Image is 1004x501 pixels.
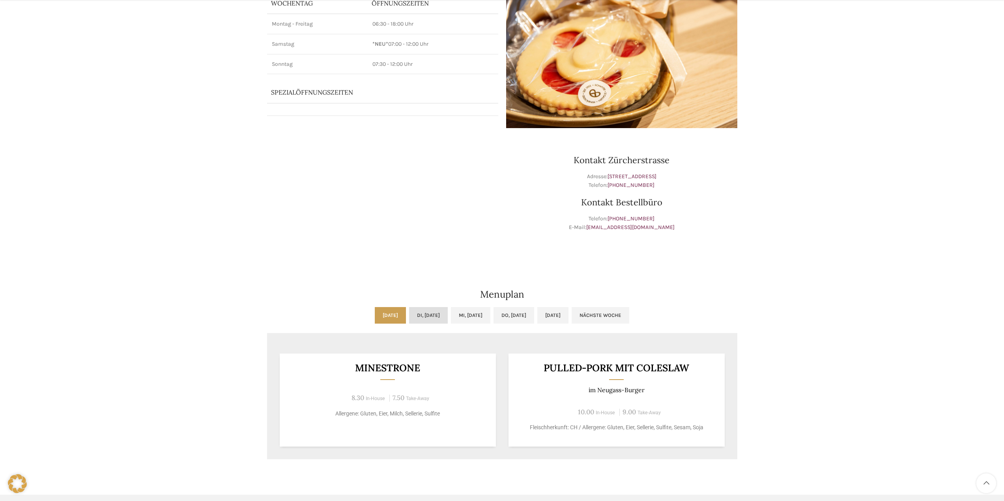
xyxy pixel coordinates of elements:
[518,386,715,394] p: im Neugass-Burger
[506,172,737,190] p: Adresse: Telefon:
[518,363,715,373] h3: Pulled-Pork mit Coleslaw
[518,423,715,432] p: Fleischherkunft: CH / Allergene: Gluten, Eier, Sellerie, Sulfite, Sesam, Soja
[578,408,594,416] span: 10.00
[351,393,364,402] span: 8.30
[494,307,534,324] a: Do, [DATE]
[451,307,490,324] a: Mi, [DATE]
[537,307,568,324] a: [DATE]
[372,40,494,48] p: 07:00 - 12:00 Uhr
[608,173,656,180] a: [STREET_ADDRESS]
[572,307,629,324] a: Nächste Woche
[289,363,486,373] h3: Minestrone
[366,396,385,401] span: In-House
[976,473,996,493] a: Scroll to top button
[272,20,363,28] p: Montag - Freitag
[623,408,636,416] span: 9.00
[289,410,486,418] p: Allergene: Gluten, Eier, Milch, Sellerie, Sulfite
[267,290,737,299] h2: Menuplan
[506,214,737,232] p: Telefon: E-Mail:
[506,156,737,164] h3: Kontakt Zürcherstrasse
[267,136,498,254] iframe: schwyter zürcherstrasse 33
[409,307,448,324] a: Di, [DATE]
[372,60,494,68] p: 07:30 - 12:00 Uhr
[586,224,675,231] a: [EMAIL_ADDRESS][DOMAIN_NAME]
[638,410,661,415] span: Take-Away
[272,60,363,68] p: Sonntag
[406,396,429,401] span: Take-Away
[596,410,615,415] span: In-House
[608,182,654,188] a: [PHONE_NUMBER]
[375,307,406,324] a: [DATE]
[271,88,472,97] p: Spezialöffnungszeiten
[393,393,404,402] span: 7.50
[506,198,737,207] h3: Kontakt Bestellbüro
[608,215,654,222] a: [PHONE_NUMBER]
[372,20,494,28] p: 06:30 - 18:00 Uhr
[272,40,363,48] p: Samstag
